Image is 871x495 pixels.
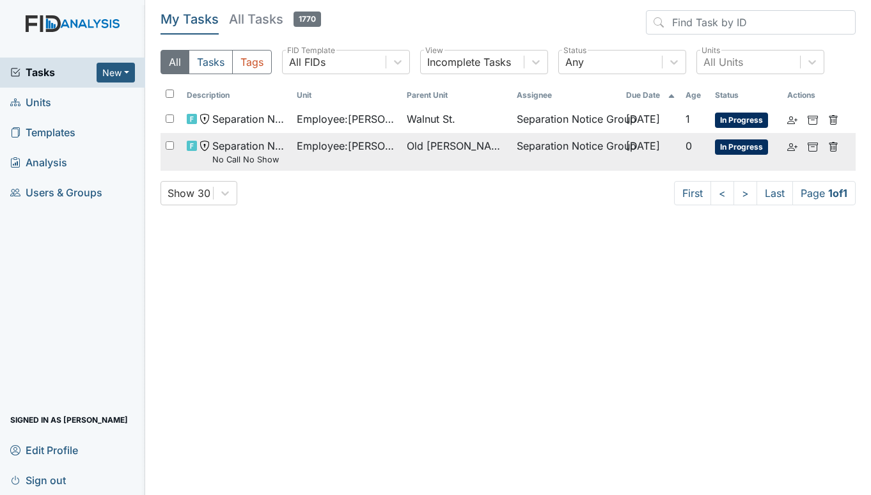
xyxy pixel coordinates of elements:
span: In Progress [715,113,768,128]
div: Any [565,54,584,70]
div: Type filter [161,50,272,74]
span: Separation Notice [212,111,286,127]
div: All Units [703,54,743,70]
a: Archive [808,138,818,153]
span: Employee : [PERSON_NAME] [297,111,396,127]
a: Last [757,181,793,205]
span: Units [10,93,51,113]
th: Toggle SortBy [292,84,402,106]
span: Old [PERSON_NAME]. [407,138,506,153]
span: Templates [10,123,75,143]
span: Signed in as [PERSON_NAME] [10,410,128,430]
strong: 1 of 1 [828,187,847,200]
span: Edit Profile [10,440,78,460]
span: 1770 [294,12,321,27]
th: Actions [782,84,846,106]
button: New [97,63,135,82]
small: No Call No Show [212,153,286,166]
span: [DATE] [626,113,660,125]
span: In Progress [715,139,768,155]
td: Separation Notice Group [512,106,622,133]
span: Employee : [PERSON_NAME] [297,138,396,153]
th: Toggle SortBy [621,84,680,106]
td: Separation Notice Group [512,133,622,171]
nav: task-pagination [674,181,856,205]
button: Tasks [189,50,233,74]
span: [DATE] [626,139,660,152]
a: Delete [828,138,838,153]
h5: All Tasks [229,10,321,28]
span: Walnut St. [407,111,455,127]
a: > [734,181,757,205]
span: Analysis [10,153,67,173]
th: Toggle SortBy [710,84,782,106]
div: Show 30 [168,185,210,201]
span: Page [792,181,856,205]
span: 1 [686,113,690,125]
button: Tags [232,50,272,74]
h5: My Tasks [161,10,219,28]
input: Toggle All Rows Selected [166,90,174,98]
span: Users & Groups [10,183,102,203]
a: First [674,181,711,205]
th: Toggle SortBy [402,84,512,106]
th: Toggle SortBy [680,84,710,106]
input: Find Task by ID [646,10,856,35]
a: Delete [828,111,838,127]
a: Archive [808,111,818,127]
th: Assignee [512,84,622,106]
span: Sign out [10,470,66,490]
div: All FIDs [289,54,326,70]
div: Incomplete Tasks [427,54,511,70]
th: Toggle SortBy [182,84,292,106]
a: Tasks [10,65,97,80]
span: Separation Notice No Call No Show [212,138,286,166]
a: < [710,181,734,205]
span: 0 [686,139,692,152]
button: All [161,50,189,74]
